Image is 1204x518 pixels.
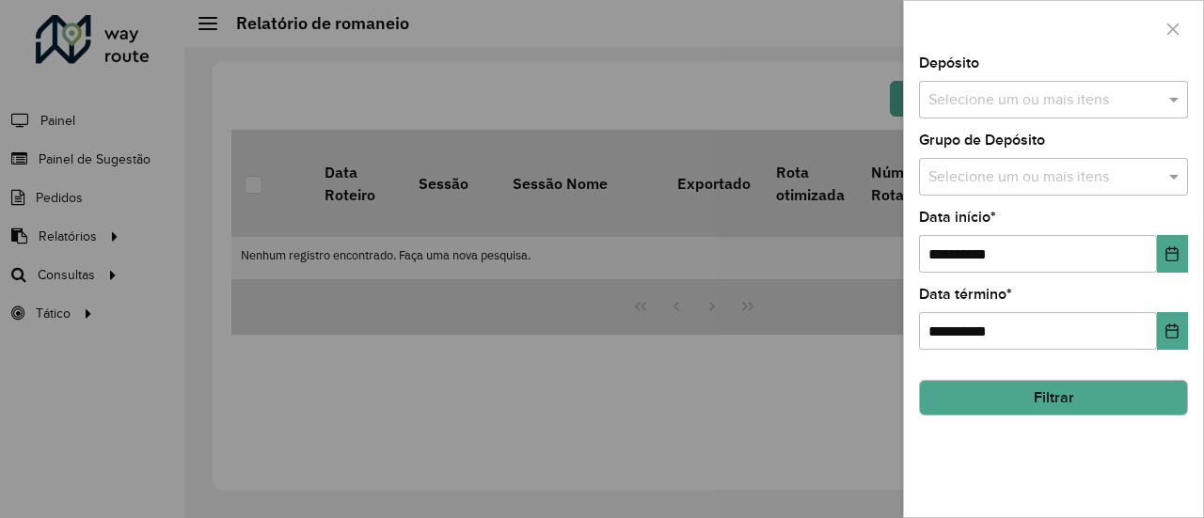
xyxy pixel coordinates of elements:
button: Filtrar [919,380,1188,416]
button: Choose Date [1157,312,1188,350]
label: Data término [919,283,1012,306]
label: Data início [919,206,996,228]
button: Choose Date [1157,235,1188,273]
label: Grupo de Depósito [919,129,1045,151]
label: Depósito [919,52,979,74]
